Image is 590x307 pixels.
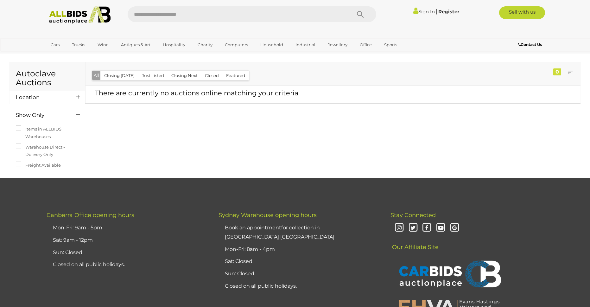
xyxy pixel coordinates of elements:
[413,9,435,15] a: Sign In
[16,144,79,158] label: Warehouse Direct - Delivery Only
[225,225,334,240] a: Book an appointmentfor collection in [GEOGRAPHIC_DATA] [GEOGRAPHIC_DATA]
[395,254,503,296] img: CARBIDS Auctionplace
[380,40,401,50] a: Sports
[100,71,138,80] button: Closing [DATE]
[16,125,79,140] label: Items in ALLBIDS Warehouses
[408,222,419,233] i: Twitter
[553,68,561,75] div: 0
[16,94,67,100] h4: Location
[16,112,67,118] h4: Show Only
[449,222,460,233] i: Google
[47,40,64,50] a: Cars
[16,177,67,183] h4: Category
[16,69,79,87] h1: Autoclave Auctions
[223,243,375,256] li: Mon-Fri: 8am - 4pm
[291,40,320,50] a: Industrial
[221,40,252,50] a: Computers
[356,40,376,50] a: Office
[518,42,542,47] b: Contact Us
[47,50,100,61] a: [GEOGRAPHIC_DATA]
[390,234,439,251] span: Our Affiliate Site
[51,222,203,234] li: Mon-Fri: 9am - 5pm
[219,212,317,219] span: Sydney Warehouse opening hours
[51,246,203,259] li: Sun: Closed
[421,222,432,233] i: Facebook
[168,71,201,80] button: Closing Next
[394,222,405,233] i: Instagram
[47,212,134,219] span: Canberra Office opening hours
[51,259,203,271] li: Closed on all public holidays.
[16,162,61,169] label: Freight Available
[159,40,189,50] a: Hospitality
[117,40,155,50] a: Antiques & Art
[436,8,437,15] span: |
[345,6,376,22] button: Search
[438,9,459,15] a: Register
[193,40,217,50] a: Charity
[138,71,168,80] button: Just Listed
[225,225,281,231] u: Book an appointment
[201,71,223,80] button: Closed
[518,41,543,48] a: Contact Us
[95,89,298,97] span: There are currently no auctions online matching your criteria
[499,6,545,19] a: Sell with us
[435,222,446,233] i: Youtube
[93,40,113,50] a: Wine
[223,268,375,280] li: Sun: Closed
[51,234,203,246] li: Sat: 9am - 12pm
[222,71,249,80] button: Featured
[324,40,352,50] a: Jewellery
[68,40,89,50] a: Trucks
[223,280,375,292] li: Closed on all public holidays.
[256,40,287,50] a: Household
[46,6,114,24] img: Allbids.com.au
[223,255,375,268] li: Sat: Closed
[92,71,101,80] button: All
[390,212,436,219] span: Stay Connected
